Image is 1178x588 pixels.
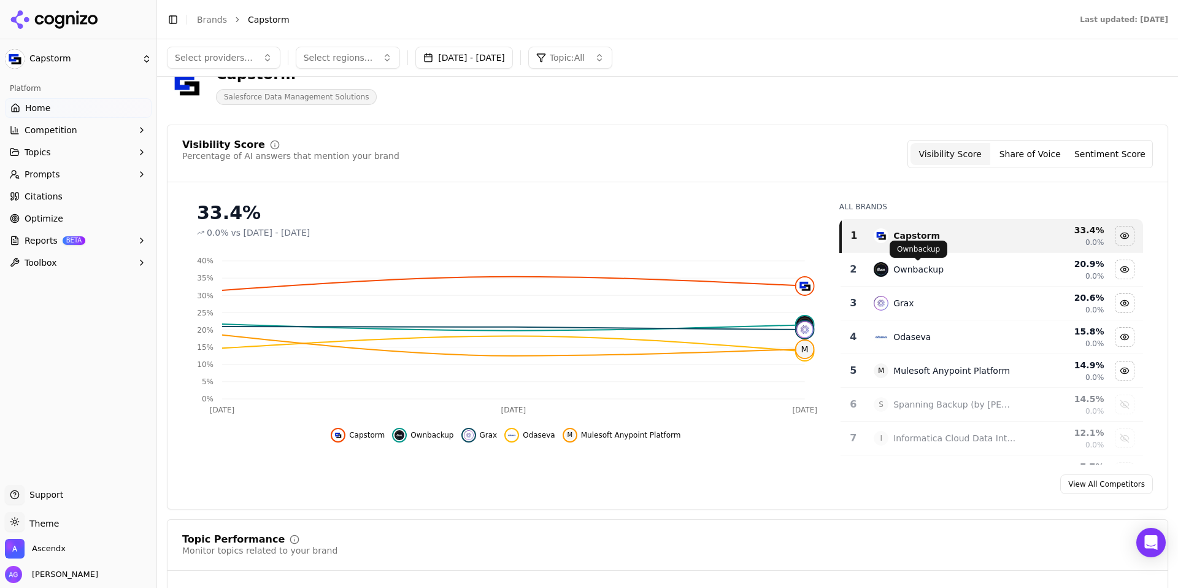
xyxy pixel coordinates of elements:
[874,262,888,277] img: ownbackup
[349,430,385,440] span: Capstorm
[197,360,214,369] tspan: 10%
[845,262,862,277] div: 2
[1085,339,1104,349] span: 0.0%
[893,297,914,309] div: Grax
[5,566,98,583] button: Open user button
[847,228,862,243] div: 1
[25,146,51,158] span: Topics
[1025,359,1104,371] div: 14.9 %
[1115,428,1134,448] button: Show informatica cloud data integration data
[197,292,214,300] tspan: 30%
[1115,361,1134,381] button: Hide mulesoft anypoint platform data
[1025,427,1104,439] div: 12.1 %
[182,140,265,150] div: Visibility Score
[333,430,343,440] img: capstorm
[5,566,22,583] img: Amy Grenham
[1085,305,1104,315] span: 0.0%
[1085,238,1104,247] span: 0.0%
[216,89,377,105] span: Salesforce Data Management Solutions
[565,430,575,440] span: M
[197,15,227,25] a: Brands
[197,274,214,282] tspan: 35%
[841,320,1143,354] tr: 4odasevaOdaseva15.8%0.0%Hide odaseva data
[1060,474,1153,494] a: View All Competitors
[1115,327,1134,347] button: Hide odaseva data
[581,430,681,440] span: Mulesoft Anypoint Platform
[1136,528,1166,557] div: Open Intercom Messenger
[304,52,373,64] span: Select regions...
[25,102,50,114] span: Home
[1025,292,1104,304] div: 20.6 %
[504,428,555,443] button: Hide odaseva data
[175,52,253,64] span: Select providers...
[507,430,517,440] img: odaseva
[480,430,498,440] span: Grax
[1115,293,1134,313] button: Hide grax data
[1025,258,1104,270] div: 20.9 %
[25,168,60,180] span: Prompts
[550,52,585,64] span: Topic: All
[841,388,1143,422] tr: 6SSpanning Backup (by [PERSON_NAME])14.5%0.0%Show spanning backup (by kaseya) data
[845,397,862,412] div: 6
[893,263,944,276] div: Ownbackup
[464,430,474,440] img: grax
[1025,393,1104,405] div: 14.5 %
[395,430,404,440] img: ownbackup
[5,231,152,250] button: ReportsBETA
[1070,143,1150,165] button: Sentiment Score
[182,544,337,557] div: Monitor topics related to your brand
[197,309,214,317] tspan: 25%
[910,143,990,165] button: Visibility Score
[331,428,385,443] button: Hide capstorm data
[893,230,940,242] div: Capstorm
[248,14,290,26] span: Capstorm
[796,316,814,333] img: ownbackup
[207,226,229,239] span: 0.0%
[1025,224,1104,236] div: 33.4 %
[1025,325,1104,338] div: 15.8 %
[839,219,1143,489] div: Data table
[1085,373,1104,382] span: 0.0%
[210,406,235,414] tspan: [DATE]
[501,406,526,414] tspan: [DATE]
[25,190,63,203] span: Citations
[5,79,152,98] div: Platform
[523,430,555,440] span: Odaseva
[845,296,862,311] div: 3
[1115,395,1134,414] button: Show spanning backup (by kaseya) data
[792,406,817,414] tspan: [DATE]
[5,164,152,184] button: Prompts
[415,47,513,69] button: [DATE] - [DATE]
[874,228,888,243] img: capstorm
[5,49,25,69] img: Capstorm
[841,354,1143,388] tr: 5MMulesoft Anypoint Platform14.9%0.0%Hide mulesoft anypoint platform data
[990,143,1070,165] button: Share of Voice
[874,363,888,378] span: M
[32,543,66,554] span: Ascendx
[182,535,285,544] div: Topic Performance
[25,257,57,269] span: Toolbox
[839,202,1143,212] div: All Brands
[5,253,152,273] button: Toolbox
[1085,271,1104,281] span: 0.0%
[841,253,1143,287] tr: 2ownbackupOwnbackup20.9%0.0%Hide ownbackup data
[893,432,1015,444] div: Informatica Cloud Data Integration
[202,395,214,403] tspan: 0%
[1085,440,1104,450] span: 0.0%
[167,65,206,104] img: Capstorm
[231,226,310,239] span: vs [DATE] - [DATE]
[197,343,214,352] tspan: 15%
[5,209,152,228] a: Optimize
[202,377,214,386] tspan: 5%
[197,14,1055,26] nav: breadcrumb
[5,120,152,140] button: Competition
[1115,226,1134,246] button: Hide capstorm data
[461,428,498,443] button: Hide grax data
[841,287,1143,320] tr: 3graxGrax20.6%0.0%Hide grax data
[874,296,888,311] img: grax
[893,331,931,343] div: Odaseva
[197,326,214,335] tspan: 20%
[25,489,63,501] span: Support
[25,124,77,136] span: Competition
[29,53,137,64] span: Capstorm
